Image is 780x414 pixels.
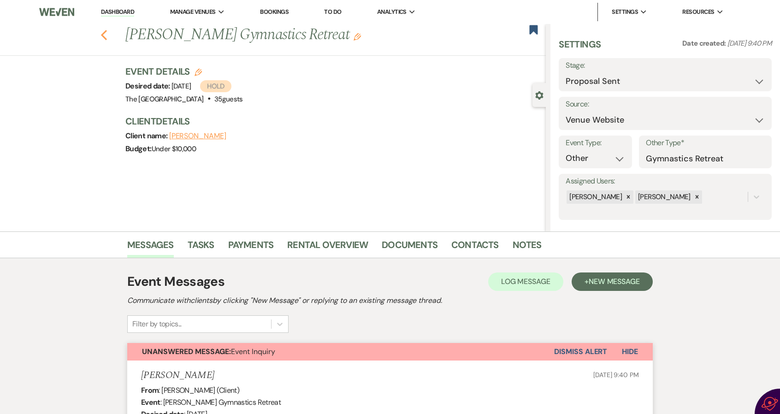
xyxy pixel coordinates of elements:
div: Filter by topics... [132,319,182,330]
h2: Communicate with clients by clicking "New Message" or replying to an existing message thread. [127,295,653,306]
label: Event Type: [566,136,625,150]
img: Weven Logo [39,2,74,22]
div: [PERSON_NAME] [635,190,692,204]
b: From [141,385,159,395]
span: Budget: [125,144,152,154]
h3: Settings [559,38,601,58]
span: Manage Venues [170,7,216,17]
a: Rental Overview [287,237,368,258]
span: Resources [682,7,714,17]
span: [DATE] [171,82,231,91]
label: Other Type* [646,136,765,150]
button: Hide [607,343,653,361]
span: 35 guests [214,95,243,104]
h1: Event Messages [127,272,225,291]
a: Messages [127,237,174,258]
button: Dismiss Alert [554,343,607,361]
a: Tasks [188,237,214,258]
label: Assigned Users: [566,175,765,188]
a: Contacts [451,237,499,258]
a: Payments [228,237,274,258]
span: Analytics [377,7,407,17]
button: Log Message [488,272,563,291]
span: [DATE] 9:40 PM [593,371,639,379]
span: [DATE] 9:40 PM [727,39,772,48]
a: Documents [382,237,437,258]
button: +New Message [572,272,653,291]
span: Date created: [682,39,727,48]
h3: Event Details [125,65,243,78]
h5: [PERSON_NAME] [141,370,214,381]
a: Dashboard [101,8,134,17]
div: [PERSON_NAME] [567,190,623,204]
span: Desired date: [125,81,171,91]
span: Under $10,000 [152,144,196,154]
span: Client name: [125,131,169,141]
button: Unanswered Message:Event Inquiry [127,343,554,361]
a: Bookings [260,8,289,16]
span: Settings [612,7,638,17]
button: Close lead details [535,90,544,99]
span: Log Message [501,277,550,286]
a: Notes [513,237,542,258]
button: [PERSON_NAME] [169,132,226,140]
label: Stage: [566,59,765,72]
a: To Do [324,8,341,16]
h1: [PERSON_NAME] Gymnastics Retreat [125,24,458,46]
button: Edit [354,32,361,41]
label: Source: [566,98,765,111]
span: New Message [589,277,640,286]
strong: Unanswered Message: [142,347,231,356]
span: The [GEOGRAPHIC_DATA] [125,95,204,104]
h3: Client Details [125,115,537,128]
b: Event [141,397,160,407]
span: Hold [200,80,231,92]
span: Event Inquiry [142,347,275,356]
span: Hide [622,347,638,356]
